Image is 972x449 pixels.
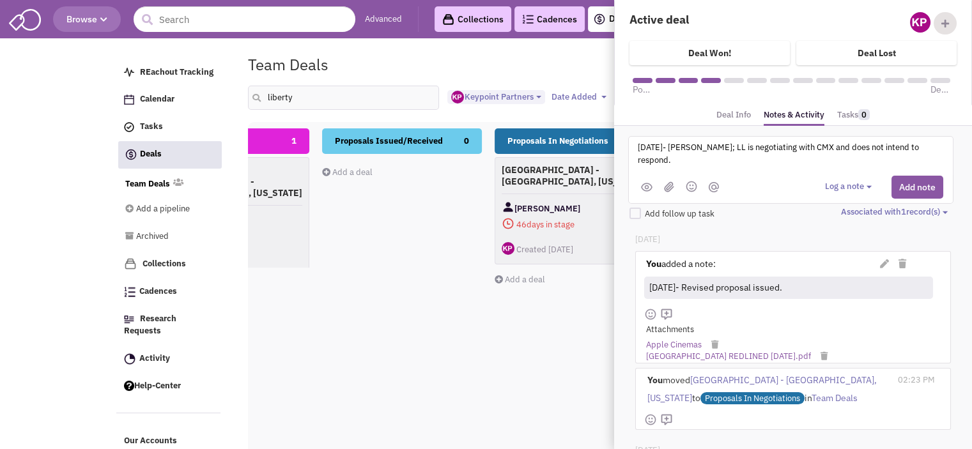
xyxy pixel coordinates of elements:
[502,217,647,232] span: days in stage
[551,91,596,102] span: Date Added
[507,135,608,146] span: Proposals In Negotiations
[641,183,652,192] img: public.png
[660,308,673,321] img: mdi_comment-add-outline.png
[495,274,545,285] a: Add a deal
[139,286,177,297] span: Cadences
[464,128,469,154] span: 0
[711,340,718,349] i: Remove Attachment
[825,181,876,193] button: Log a note
[118,307,221,344] a: Research Requests
[646,351,811,363] a: [GEOGRAPHIC_DATA] REDLINED [DATE].pdf
[291,128,297,154] span: 1
[502,164,647,187] h4: [GEOGRAPHIC_DATA] - [GEOGRAPHIC_DATA], [US_STATE]
[764,106,824,126] a: Notes & Activity
[118,374,221,399] a: Help-Center
[516,244,573,255] span: Created [DATE]
[686,181,697,192] img: emoji.png
[898,374,935,385] span: 02:23 PM
[522,15,534,24] img: Cadences_logo.png
[124,257,137,270] img: icon-collection-lavender.png
[547,90,610,104] button: Date Added
[125,197,203,222] a: Add a pipeline
[646,339,702,351] a: Apple Cinemas
[9,6,41,31] img: SmartAdmin
[442,13,454,26] img: icon-collection-lavender-black.svg
[447,90,545,105] button: Keypoint Partners
[516,219,527,230] span: 46
[124,314,176,337] span: Research Requests
[930,83,950,96] span: Deal Won
[514,201,580,217] span: [PERSON_NAME]
[143,258,186,269] span: Collections
[118,61,221,85] a: REachout Tracking
[125,147,137,162] img: icon-deals.svg
[644,413,657,426] img: face-smile.png
[934,12,957,34] div: Add Collaborator
[644,308,657,321] img: face-smile.png
[901,206,906,217] span: 1
[365,13,402,26] a: Advanced
[891,176,943,199] button: Add note
[841,206,952,218] button: Associated with1record(s)
[125,178,170,190] a: Team Deals
[124,287,135,297] img: Cadences_logo.png
[53,6,121,32] button: Browse
[248,56,328,73] h1: Team Deals
[140,66,213,77] span: REachout Tracking
[837,106,870,125] a: Tasks
[646,324,694,336] label: Attachments
[647,278,928,297] div: [DATE]- Revised proposal issued.
[645,208,714,219] span: Add follow up task
[880,259,889,268] i: Edit Note
[502,201,514,213] img: Contact Image
[335,135,443,146] span: Proposals Issued/Received
[451,91,533,102] span: Keypoint Partners
[124,316,134,323] img: Research.png
[140,94,174,105] span: Calendar
[248,86,440,110] input: Search deals
[612,90,652,104] button: States
[118,115,221,139] a: Tasks
[910,12,930,33] img: ny_GipEnDU-kinWYCc5EwQ.png
[118,252,221,277] a: Collections
[134,6,355,32] input: Search
[644,369,892,410] div: moved to in
[700,392,805,404] span: Proposals In Negotiations
[140,121,163,132] span: Tasks
[125,225,203,249] a: Archived
[716,106,751,125] a: Deal Info
[646,257,716,270] label: added a note:
[647,374,877,404] span: [GEOGRAPHIC_DATA] - [GEOGRAPHIC_DATA], [US_STATE]
[124,95,134,105] img: Calendar.png
[139,353,170,363] span: Activity
[322,167,373,178] a: Add a deal
[124,436,177,446] span: Our Accounts
[435,6,511,32] a: Collections
[647,374,663,386] b: You
[635,234,950,246] p: [DATE]
[821,352,828,360] i: Remove Attachment
[514,6,585,32] a: Cadences
[629,12,785,27] h4: Active deal
[593,11,606,27] img: icon-deals.svg
[124,122,134,132] img: icon-tasks.png
[124,353,135,365] img: Activity.png
[451,91,464,103] img: ny_GipEnDU-kinWYCc5EwQ.png
[646,258,661,270] strong: You
[899,259,906,268] i: Delete Note
[812,392,858,404] span: Team Deals
[688,47,731,59] h4: Deal Won!
[633,83,652,96] span: Potential Sites
[118,88,221,112] a: Calendar
[502,217,514,230] img: icon-daysinstage-red.png
[660,413,673,426] img: mdi_comment-add-outline.png
[709,182,719,192] img: mantion.png
[124,381,134,391] img: help.png
[593,11,633,27] a: Deals
[664,181,674,192] img: (jpg,png,gif,doc,docx,xls,xlsx,pdf,txt)
[858,109,870,120] span: 0
[118,280,221,304] a: Cadences
[118,347,221,371] a: Activity
[118,141,222,169] a: Deals
[858,47,896,59] h4: Deal Lost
